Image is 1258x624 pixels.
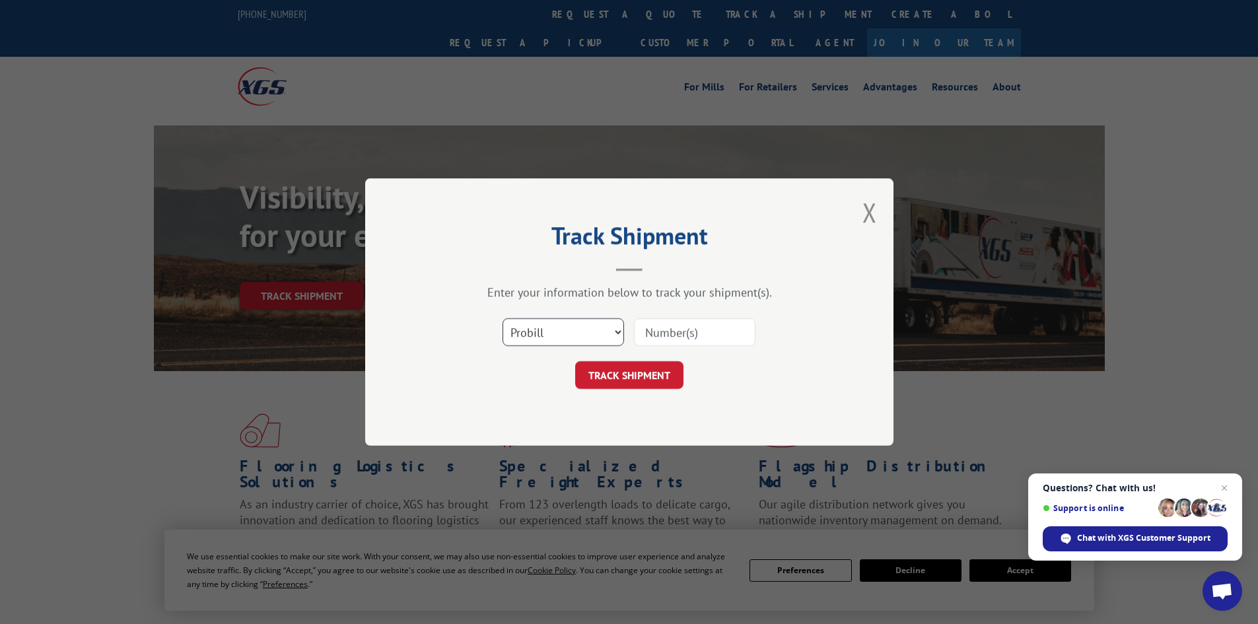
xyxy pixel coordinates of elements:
[862,195,877,230] button: Close modal
[1216,480,1232,496] span: Close chat
[431,226,827,252] h2: Track Shipment
[1077,532,1210,544] span: Chat with XGS Customer Support
[1043,526,1228,551] div: Chat with XGS Customer Support
[1043,483,1228,493] span: Questions? Chat with us!
[634,318,755,346] input: Number(s)
[575,361,683,389] button: TRACK SHIPMENT
[1043,503,1154,513] span: Support is online
[1203,571,1242,611] div: Open chat
[431,285,827,300] div: Enter your information below to track your shipment(s).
